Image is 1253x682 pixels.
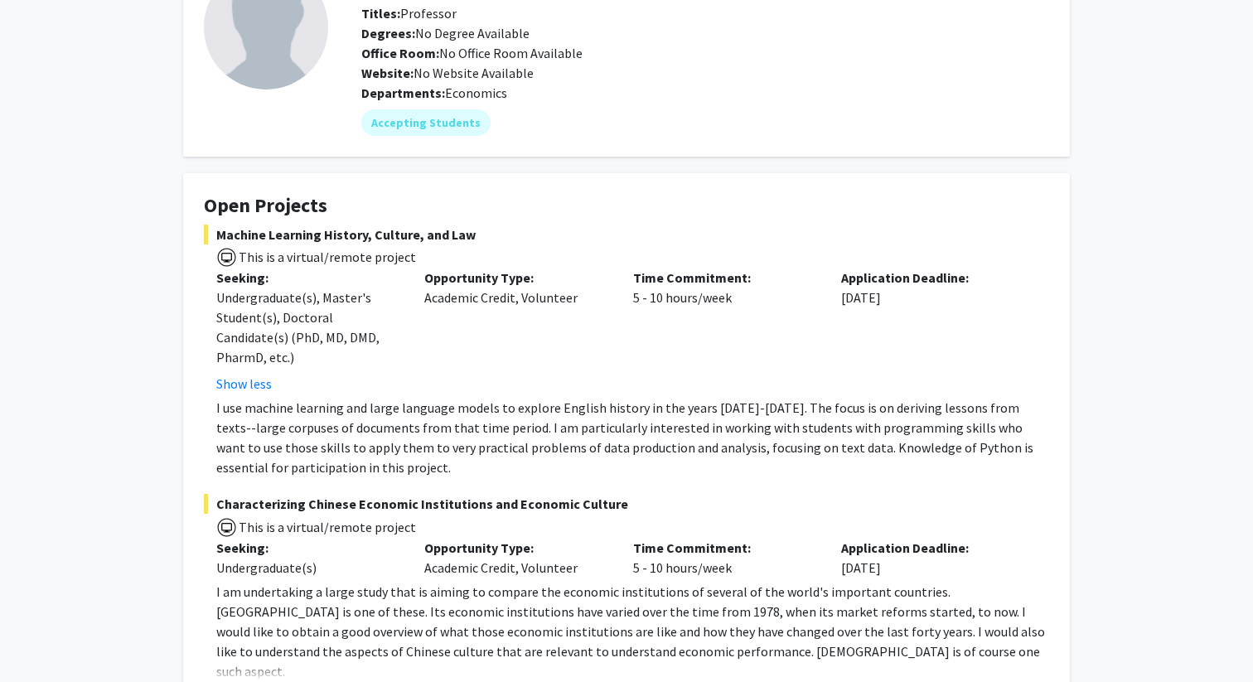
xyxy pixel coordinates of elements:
[841,538,1024,558] p: Application Deadline:
[216,398,1049,477] p: I use machine learning and large language models to explore English history in the years [DATE]-[...
[216,582,1049,681] p: I am undertaking a large study that is aiming to compare the economic institutions of several of ...
[412,538,620,578] div: Academic Credit, Volunteer
[361,5,457,22] span: Professor
[829,538,1037,578] div: [DATE]
[204,494,1049,514] span: Characterizing Chinese Economic Institutions and Economic Culture
[237,519,416,535] span: This is a virtual/remote project
[216,268,399,288] p: Seeking:
[204,194,1049,218] h4: Open Projects
[216,374,272,394] button: Show less
[216,288,399,367] div: Undergraduate(s), Master's Student(s), Doctoral Candidate(s) (PhD, MD, DMD, PharmD, etc.)
[621,538,829,578] div: 5 - 10 hours/week
[361,5,400,22] b: Titles:
[361,109,491,136] mat-chip: Accepting Students
[237,249,416,265] span: This is a virtual/remote project
[361,85,445,101] b: Departments:
[361,45,583,61] span: No Office Room Available
[216,558,399,578] div: Undergraduate(s)
[633,538,816,558] p: Time Commitment:
[216,538,399,558] p: Seeking:
[445,85,507,101] span: Economics
[621,268,829,394] div: 5 - 10 hours/week
[361,65,414,81] b: Website:
[361,25,530,41] span: No Degree Available
[361,65,534,81] span: No Website Available
[841,268,1024,288] p: Application Deadline:
[361,45,439,61] b: Office Room:
[633,268,816,288] p: Time Commitment:
[12,607,70,670] iframe: Chat
[412,268,620,394] div: Academic Credit, Volunteer
[204,225,1049,244] span: Machine Learning History, Culture, and Law
[361,25,415,41] b: Degrees:
[829,268,1037,394] div: [DATE]
[424,268,607,288] p: Opportunity Type:
[424,538,607,558] p: Opportunity Type:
